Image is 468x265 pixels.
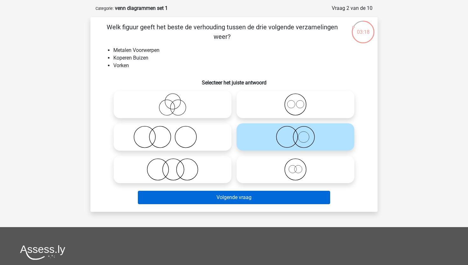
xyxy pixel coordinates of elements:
button: Volgende vraag [138,191,330,204]
div: Vraag 2 van de 10 [332,4,372,12]
h6: Selecteer het juiste antwoord [101,75,367,86]
li: Metalen Voorwerpen [113,47,367,54]
li: Vorken [113,62,367,69]
li: Koperen Buizen [113,54,367,62]
div: 03:18 [351,20,375,36]
p: Welk figuur geeft het beste de verhouding tussen de drie volgende verzamelingen weer? [101,22,344,41]
img: Assessly logo [20,245,65,260]
strong: venn diagrammen set 1 [115,5,168,11]
small: Categorie: [96,6,114,11]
